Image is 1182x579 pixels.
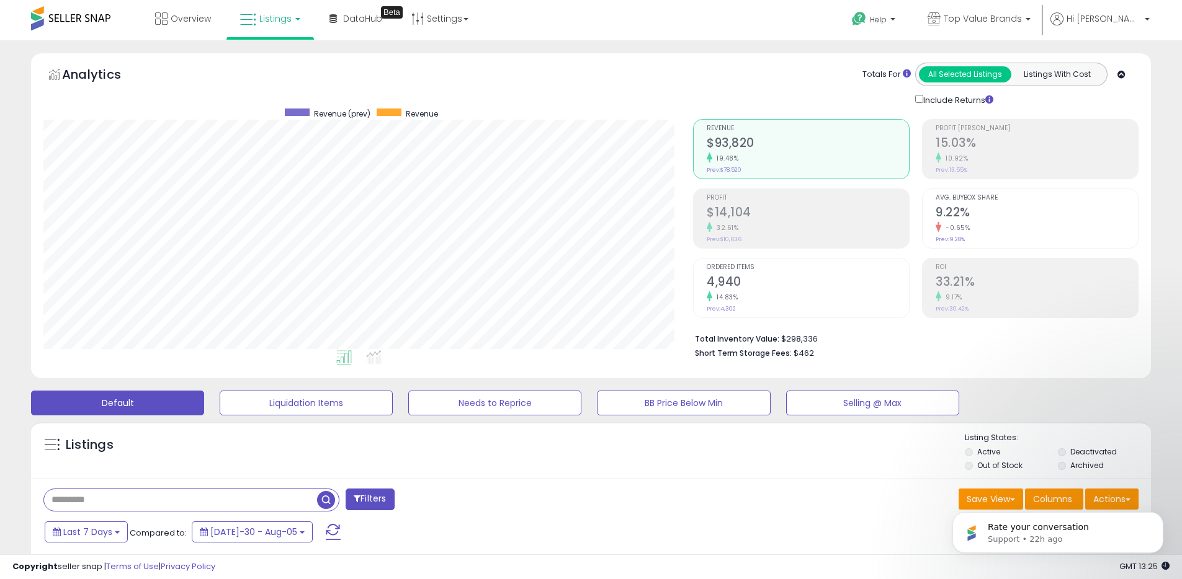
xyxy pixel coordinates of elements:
[707,125,909,132] span: Revenue
[314,108,370,119] span: Revenue (prev)
[220,391,393,415] button: Liquidation Items
[712,223,738,232] small: 32.61%
[343,12,382,25] span: DataHub
[707,236,741,243] small: Prev: $10,636
[936,166,967,174] small: Prev: 13.55%
[936,236,965,243] small: Prev: 9.28%
[794,347,814,359] span: $462
[695,330,1129,345] li: $298,336
[936,275,1138,291] h2: 33.21%
[851,11,867,27] i: Get Help
[1070,460,1104,471] label: Archived
[695,334,779,344] b: Total Inventory Value:
[707,195,909,201] span: Profit
[936,264,1138,271] span: ROI
[934,486,1182,573] iframe: Intercom notifications message
[1070,446,1117,457] label: Deactivated
[381,6,403,19] div: Tooltip anchor
[707,205,909,222] h2: $14,104
[944,12,1022,25] span: Top Value Brands
[936,195,1138,201] span: Avg. Buybox Share
[192,521,313,542] button: [DATE]-30 - Aug-05
[63,526,112,538] span: Last 7 Days
[906,92,1008,107] div: Include Returns
[1011,66,1103,82] button: Listings With Cost
[870,14,887,25] span: Help
[130,527,187,539] span: Compared to:
[977,446,1000,457] label: Active
[408,391,581,415] button: Needs to Reprice
[1050,12,1150,40] a: Hi [PERSON_NAME]
[707,136,909,152] h2: $93,820
[936,205,1138,222] h2: 9.22%
[31,391,204,415] button: Default
[12,561,215,573] div: seller snap | |
[965,432,1151,444] p: Listing States:
[707,264,909,271] span: Ordered Items
[941,293,962,302] small: 9.17%
[171,12,211,25] span: Overview
[842,2,908,40] a: Help
[106,560,159,572] a: Terms of Use
[12,560,58,572] strong: Copyright
[707,305,736,312] small: Prev: 4,302
[862,69,911,81] div: Totals For
[210,526,297,538] span: [DATE]-30 - Aug-05
[941,154,968,163] small: 10.92%
[936,125,1138,132] span: Profit [PERSON_NAME]
[712,293,738,302] small: 14.83%
[707,166,741,174] small: Prev: $78,520
[919,66,1011,82] button: All Selected Listings
[786,391,959,415] button: Selling @ Max
[695,348,792,358] b: Short Term Storage Fees:
[45,521,128,542] button: Last 7 Days
[977,460,1023,471] label: Out of Stock
[597,391,770,415] button: BB Price Below Min
[1067,12,1141,25] span: Hi [PERSON_NAME]
[406,108,438,119] span: Revenue
[161,560,215,572] a: Privacy Policy
[707,275,909,291] h2: 4,940
[712,154,738,163] small: 19.48%
[936,136,1138,152] h2: 15.03%
[66,436,114,454] h5: Listings
[346,488,394,510] button: Filters
[259,12,292,25] span: Listings
[62,66,145,86] h5: Analytics
[936,305,969,312] small: Prev: 30.42%
[941,223,970,232] small: -0.65%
